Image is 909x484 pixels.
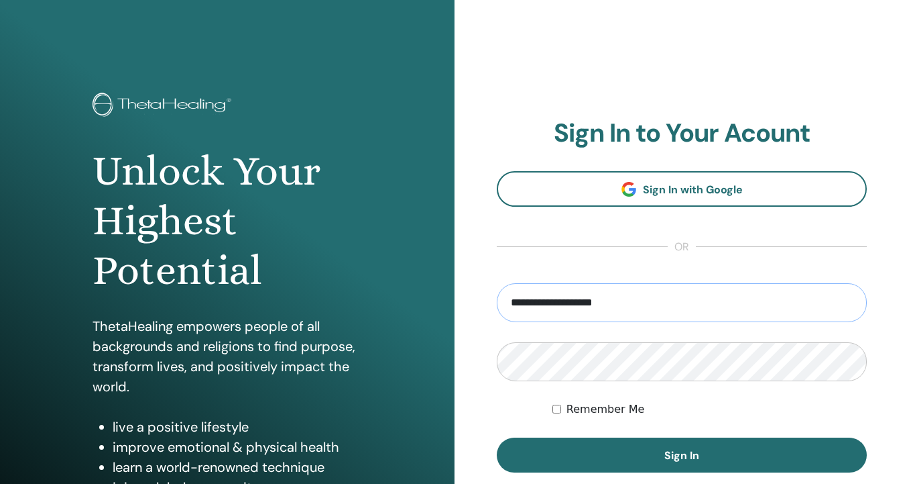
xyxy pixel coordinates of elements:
h2: Sign In to Your Acount [497,118,867,149]
span: Sign In with Google [643,183,743,197]
div: Keep me authenticated indefinitely or until I manually logout [552,401,867,418]
span: Sign In [664,448,699,463]
p: ThetaHealing empowers people of all backgrounds and religions to find purpose, transform lives, a... [93,316,362,397]
button: Sign In [497,438,867,473]
a: Sign In with Google [497,171,867,207]
h1: Unlock Your Highest Potential [93,146,362,296]
span: or [668,239,696,255]
li: improve emotional & physical health [113,437,362,457]
li: learn a world-renowned technique [113,457,362,477]
label: Remember Me [566,401,645,418]
li: live a positive lifestyle [113,417,362,437]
